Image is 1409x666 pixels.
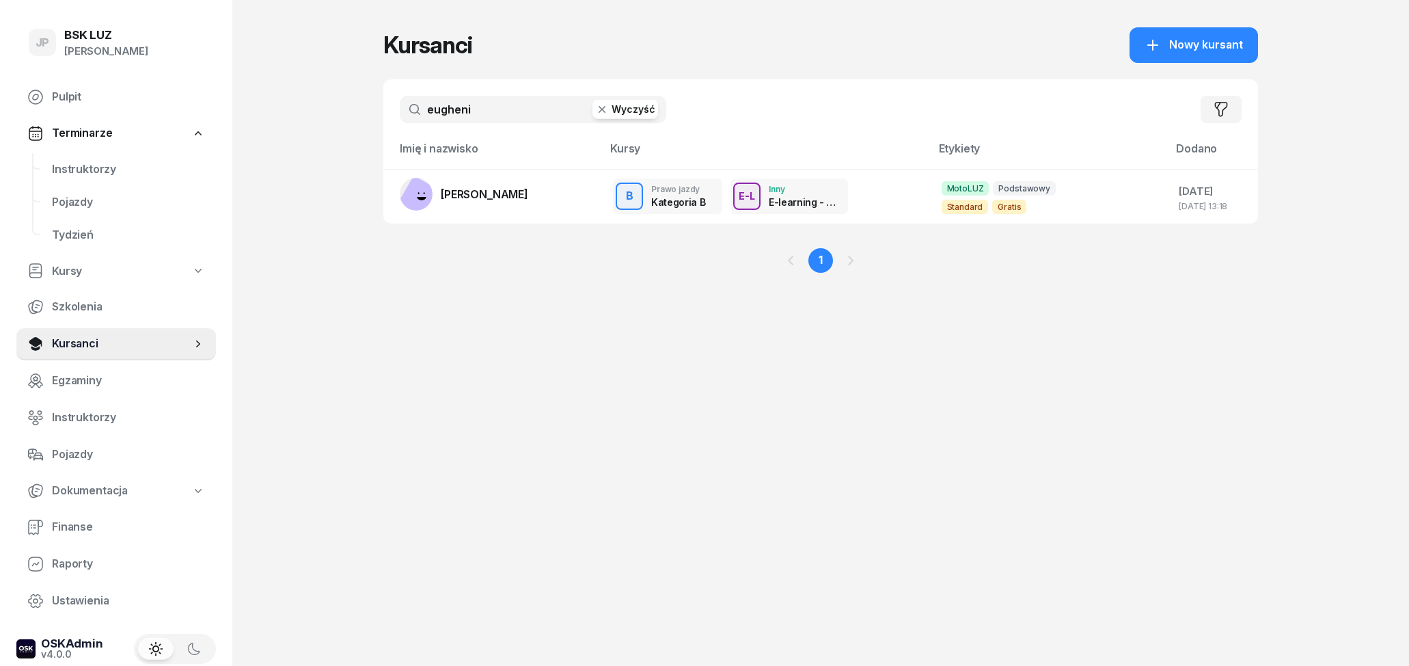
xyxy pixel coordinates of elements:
[808,248,833,273] a: 1
[16,328,216,360] a: Kursanci
[441,187,528,201] span: [PERSON_NAME]
[1179,183,1247,200] div: [DATE]
[620,185,639,209] div: B
[942,200,989,214] span: Standard
[992,200,1026,214] span: Gratis
[41,186,216,219] a: Pojazdy
[52,226,205,244] span: Tydzień
[64,42,148,60] div: [PERSON_NAME]
[993,181,1055,196] span: Podstawowy
[41,153,216,186] a: Instruktorzy
[16,639,36,658] img: logo-xs-dark@2x.png
[52,194,205,211] span: Pojazdy
[1168,139,1258,169] th: Dodano
[52,335,191,353] span: Kursanci
[16,585,216,617] a: Ustawienia
[383,33,472,57] h1: Kursanci
[52,88,205,106] span: Pulpit
[64,29,148,41] div: BSK LUZ
[52,592,205,610] span: Ustawienia
[651,185,705,194] div: Prawo jazdy
[41,638,103,650] div: OSKAdmin
[1179,202,1247,211] div: [DATE] 13:18
[52,298,205,316] span: Szkolenia
[52,482,128,500] span: Dokumentacja
[383,139,602,169] th: Imię i nazwisko
[602,139,931,169] th: Kursy
[400,96,666,123] input: Szukaj
[16,256,216,287] a: Kursy
[769,185,840,194] div: Inny
[616,183,643,210] button: B
[942,181,989,196] span: MotoLUZ
[651,196,705,208] div: Kategoria B
[1130,27,1258,63] button: Nowy kursant
[52,124,112,142] span: Terminarze
[41,219,216,252] a: Tydzień
[16,291,216,323] a: Szkolenia
[1169,36,1243,54] span: Nowy kursant
[41,650,103,659] div: v4.0.0
[16,548,216,581] a: Raporty
[16,364,216,397] a: Egzaminy
[16,118,216,149] a: Terminarze
[16,511,216,544] a: Finanse
[931,139,1168,169] th: Etykiety
[52,161,205,178] span: Instruktorzy
[52,409,205,427] span: Instruktorzy
[769,196,840,208] div: E-learning - 90 dni
[52,372,205,390] span: Egzaminy
[52,263,82,280] span: Kursy
[733,183,761,210] button: E-L
[52,518,205,536] span: Finanse
[16,438,216,471] a: Pojazdy
[16,475,216,507] a: Dokumentacja
[16,401,216,434] a: Instruktorzy
[733,188,761,205] div: E-L
[52,446,205,464] span: Pojazdy
[36,37,50,49] span: JP
[592,100,658,119] button: Wyczyść
[16,81,216,114] a: Pulpit
[400,178,528,211] a: [PERSON_NAME]
[52,555,205,573] span: Raporty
